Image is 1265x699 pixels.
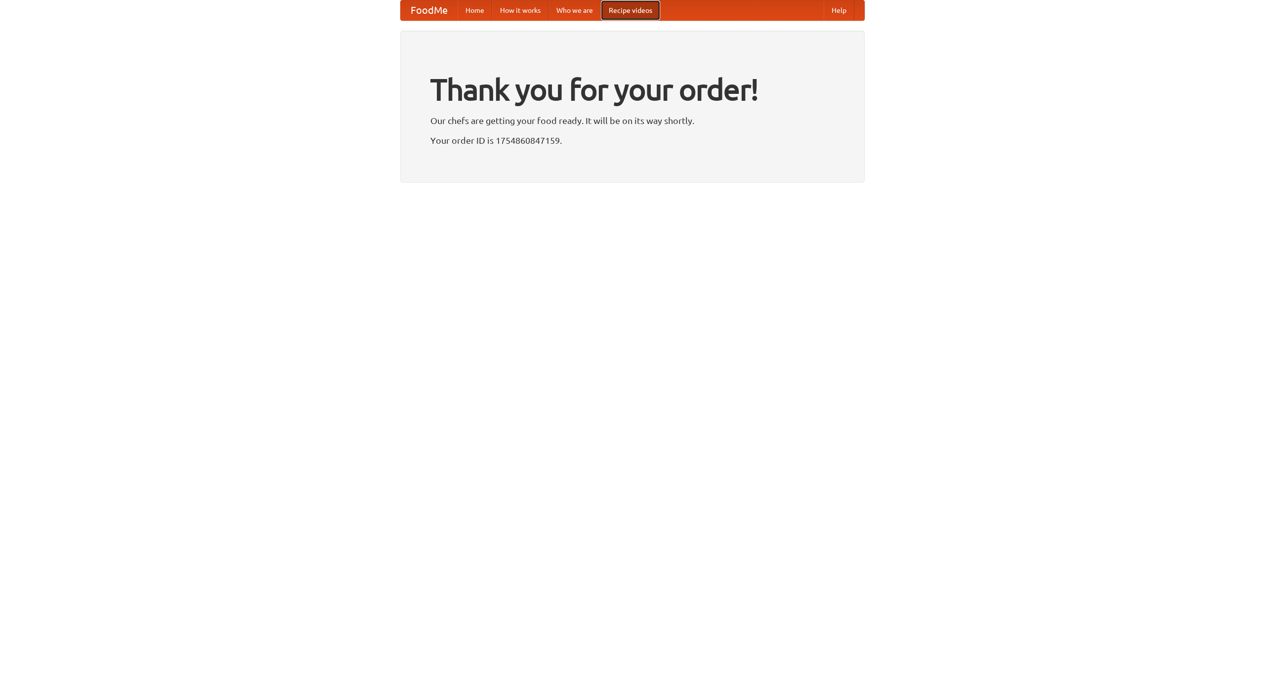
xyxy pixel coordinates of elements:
p: Your order ID is 1754860847159. [430,133,835,148]
a: Home [458,0,492,20]
a: FoodMe [401,0,458,20]
a: How it works [492,0,548,20]
a: Who we are [548,0,601,20]
h1: Thank you for your order! [430,66,835,113]
p: Our chefs are getting your food ready. It will be on its way shortly. [430,113,835,128]
a: Help [824,0,854,20]
a: Recipe videos [601,0,660,20]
